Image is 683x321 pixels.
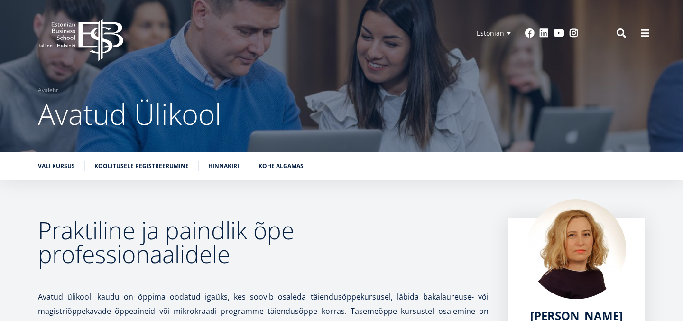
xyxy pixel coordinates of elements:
[554,28,564,38] a: Youtube
[38,161,75,171] a: Vali kursus
[38,94,222,133] span: Avatud Ülikool
[569,28,579,38] a: Instagram
[258,161,304,171] a: Kohe algamas
[208,161,239,171] a: Hinnakiri
[38,218,489,266] h2: Praktiline ja paindlik õpe professionaalidele
[539,28,549,38] a: Linkedin
[94,161,189,171] a: Koolitusele registreerumine
[38,85,58,95] a: Avaleht
[526,199,626,299] img: Kadri Osula Learning Journey Advisor
[525,28,535,38] a: Facebook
